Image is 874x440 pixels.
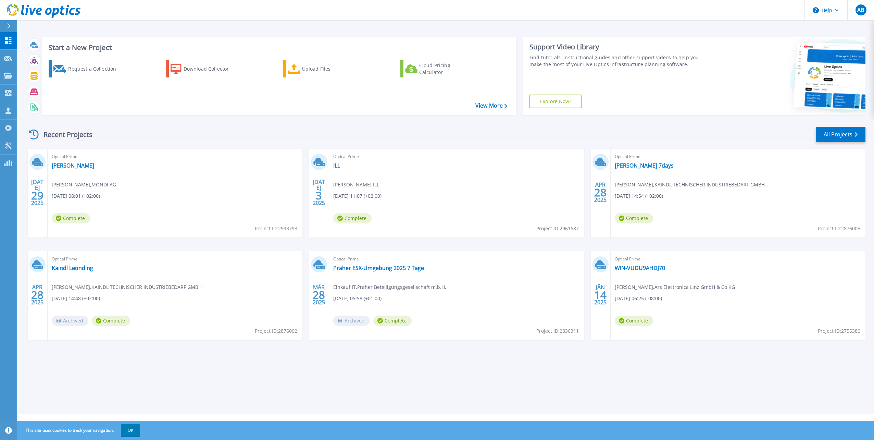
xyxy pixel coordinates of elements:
[52,213,90,223] span: Complete
[316,193,322,198] span: 3
[68,62,123,76] div: Request a Collection
[333,316,370,326] span: Archived
[857,7,864,13] span: AB
[255,327,297,335] span: Project ID: 2876002
[121,424,140,437] button: OK
[594,180,607,205] div: APR 2025
[594,282,607,307] div: JÄN 2025
[92,316,130,326] span: Complete
[166,60,242,77] a: Download Collector
[818,225,860,232] span: Project ID: 2876005
[615,283,735,291] span: [PERSON_NAME] , Ars Electronica Linz GmbH & Co KG
[615,316,653,326] span: Complete
[52,192,100,200] span: [DATE] 08:01 (+02:00)
[816,127,865,142] a: All Projects
[333,213,372,223] span: Complete
[333,153,580,160] span: Optical Prime
[333,192,382,200] span: [DATE] 11:07 (+02:00)
[333,283,446,291] span: Einkauf IT , Praher Beteiligungsgesellschaft m.b.H.
[52,162,94,169] a: [PERSON_NAME]
[302,62,357,76] div: Upload Files
[312,282,325,307] div: MÄR 2025
[333,181,379,188] span: [PERSON_NAME] , ILL
[529,95,582,108] a: Explore Now!
[49,60,125,77] a: Request a Collection
[615,162,674,169] a: [PERSON_NAME] 7days
[52,295,100,302] span: [DATE] 14:48 (+02:00)
[49,44,507,51] h3: Start a New Project
[475,102,507,109] a: View More
[184,62,238,76] div: Download Collector
[283,60,360,77] a: Upload Files
[31,193,43,198] span: 29
[536,327,579,335] span: Project ID: 2836311
[333,162,340,169] a: ILL
[52,316,88,326] span: Archived
[333,295,382,302] span: [DATE] 05:58 (+01:00)
[529,54,707,68] div: Find tutorials, instructional guides and other support videos to help you make the most of your L...
[19,424,140,437] span: This site uses cookies to track your navigation.
[52,181,116,188] span: [PERSON_NAME] , MONDI AG
[594,292,607,298] span: 14
[255,225,297,232] span: Project ID: 2993793
[419,62,474,76] div: Cloud Pricing Calculator
[615,265,665,271] a: WIN-VUDU9AHDJ70
[400,60,477,77] a: Cloud Pricing Calculator
[615,295,662,302] span: [DATE] 06:25 (-08:00)
[615,192,663,200] span: [DATE] 14:54 (+02:00)
[615,213,653,223] span: Complete
[31,180,44,205] div: [DATE] 2025
[333,265,424,271] a: Praher ESX-Umgebung 2025 7 Tage
[52,153,298,160] span: Optical Prime
[615,255,861,263] span: Optical Prime
[373,316,412,326] span: Complete
[52,265,93,271] a: Kaindl Leonding
[52,283,202,291] span: [PERSON_NAME] , KAINDL TECHNISCHER INDUSTRIEBEDARF GMBH
[31,292,43,298] span: 28
[615,181,765,188] span: [PERSON_NAME] , KAINDL TECHNISCHER INDUSTRIEBEDARF GMBH
[333,255,580,263] span: Optical Prime
[312,180,325,205] div: [DATE] 2025
[536,225,579,232] span: Project ID: 2961687
[529,42,707,51] div: Support Video Library
[615,153,861,160] span: Optical Prime
[52,255,298,263] span: Optical Prime
[31,282,44,307] div: APR 2025
[818,327,860,335] span: Project ID: 2755380
[26,126,102,143] div: Recent Projects
[594,190,607,195] span: 28
[313,292,325,298] span: 28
